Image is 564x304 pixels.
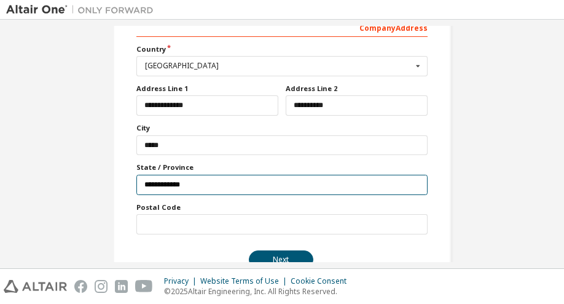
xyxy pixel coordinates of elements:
label: Postal Code [136,202,428,212]
p: © 2025 Altair Engineering, Inc. All Rights Reserved. [164,286,354,297]
img: altair_logo.svg [4,280,67,293]
img: Altair One [6,4,160,16]
label: State / Province [136,162,428,172]
img: facebook.svg [74,280,87,293]
label: City [136,123,428,133]
label: Address Line 2 [286,84,428,94]
button: Next [249,250,313,269]
img: instagram.svg [95,280,108,293]
div: Cookie Consent [291,276,354,286]
label: Address Line 1 [136,84,278,94]
label: Country [136,44,428,54]
div: Website Terms of Use [200,276,291,286]
img: youtube.svg [135,280,153,293]
img: linkedin.svg [115,280,128,293]
div: Company Address [136,17,428,37]
div: [GEOGRAPHIC_DATA] [145,62,412,70]
div: Privacy [164,276,200,286]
